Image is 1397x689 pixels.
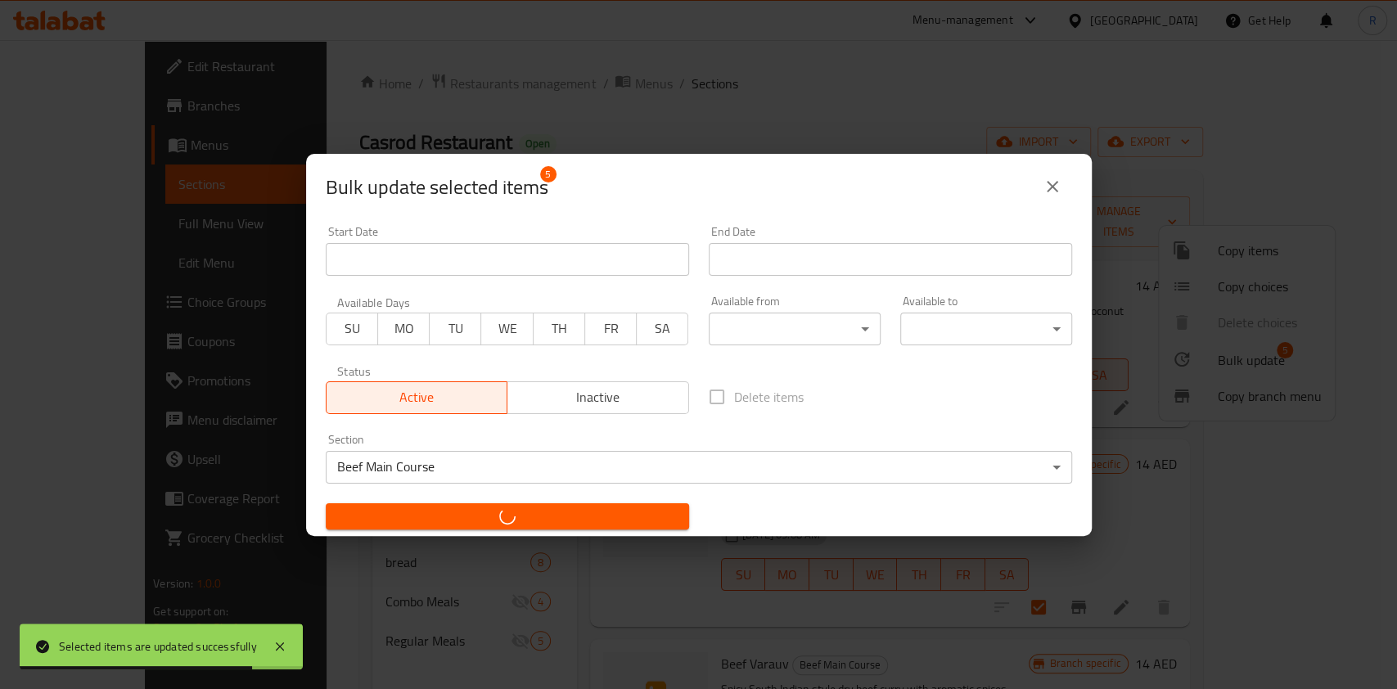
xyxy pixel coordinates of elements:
span: Inactive [514,385,683,409]
span: TU [436,317,475,340]
button: TH [533,313,585,345]
span: 5 [540,166,557,182]
span: FR [592,317,630,340]
span: Selected items count [326,174,548,200]
button: Active [326,381,508,414]
button: FR [584,313,637,345]
button: MO [377,313,430,345]
button: close [1033,167,1072,206]
span: TH [540,317,579,340]
span: Active [333,385,502,409]
button: SA [636,313,688,345]
div: ​ [900,313,1072,345]
button: SU [326,313,378,345]
div: Selected items are updated successfully [59,637,257,655]
span: SA [643,317,682,340]
div: ​ [709,313,881,345]
button: TU [429,313,481,345]
div: Beef Main Course [326,451,1072,484]
button: WE [480,313,533,345]
button: Inactive [507,381,689,414]
span: MO [385,317,423,340]
span: SU [333,317,372,340]
span: WE [488,317,526,340]
span: Delete items [734,387,804,407]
